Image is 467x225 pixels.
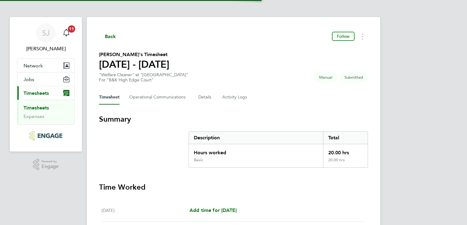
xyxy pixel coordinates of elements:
[99,33,116,40] button: Back
[17,86,74,100] button: Timesheets
[105,33,116,40] span: Back
[189,207,237,213] span: Add time for [DATE]
[323,144,368,158] div: 20.00 hrs
[24,113,44,119] a: Expenses
[337,34,350,39] span: Follow
[42,29,50,37] span: SJ
[99,182,368,192] h3: Time Worked
[24,105,49,111] a: Timesheets
[323,158,368,167] div: 20.00 hrs
[99,51,169,58] h2: [PERSON_NAME]'s Timesheet
[101,207,189,214] div: [DATE]
[99,72,188,83] div: "Welfare Cleaner" at "[GEOGRAPHIC_DATA]"
[357,32,368,41] button: Timesheets Menu
[17,131,75,141] a: Go to home page
[42,164,59,169] span: Engage
[29,131,62,141] img: bandk-logo-retina.png
[189,131,368,168] div: Summary
[189,132,323,144] div: Description
[323,132,368,144] div: Total
[17,100,74,124] div: Timesheets
[198,90,212,105] button: Details
[332,32,355,41] button: Follow
[24,77,34,82] span: Jobs
[99,114,368,124] h3: Summary
[17,45,75,52] span: Svetla Jones
[17,73,74,86] button: Jobs
[17,59,74,72] button: Network
[24,63,43,69] span: Network
[314,72,337,82] span: This timesheet was manually created.
[99,58,169,70] h1: [DATE] - [DATE]
[189,207,237,214] a: Add time for [DATE]
[42,159,59,164] span: Powered by
[129,90,189,105] button: Operational Communications
[68,25,75,33] span: 11
[189,144,323,158] div: Hours worked
[194,158,203,162] div: Basic
[10,17,82,152] nav: Main navigation
[99,77,188,83] div: For "B&K High Edge Court"
[222,90,248,105] button: Activity Logs
[340,72,368,82] span: This timesheet is Submitted.
[24,90,49,96] span: Timesheets
[60,23,72,43] a: 11
[99,90,120,105] button: Timesheet
[33,159,59,170] a: Powered byEngage
[17,23,75,52] a: SJ[PERSON_NAME]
